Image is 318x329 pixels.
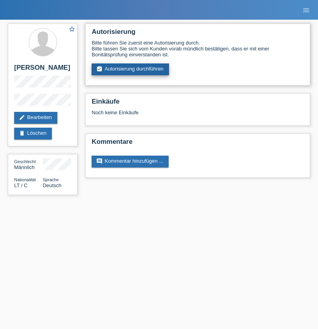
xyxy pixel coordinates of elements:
[43,177,59,182] span: Sprache
[43,182,62,188] span: Deutsch
[14,128,52,139] a: deleteLöschen
[68,26,75,34] a: star_border
[92,28,304,40] h2: Autorisierung
[92,40,304,58] div: Bitte führen Sie zuerst eine Autorisierung durch. Bitte lassen Sie sich vom Kunden vorab mündlich...
[14,112,57,124] a: editBearbeiten
[96,158,103,164] i: comment
[19,114,25,121] i: edit
[14,159,36,164] span: Geschlecht
[96,66,103,72] i: assignment_turned_in
[14,182,28,188] span: Litauen / C / 11.05.1981
[298,7,314,12] a: menu
[14,64,71,76] h2: [PERSON_NAME]
[92,156,169,167] a: commentKommentar hinzufügen ...
[92,98,304,110] h2: Einkäufe
[14,158,43,170] div: Männlich
[92,138,304,150] h2: Kommentare
[19,130,25,136] i: delete
[68,26,75,33] i: star_border
[92,63,169,75] a: assignment_turned_inAutorisierung durchführen
[92,110,304,121] div: Noch keine Einkäufe
[14,177,36,182] span: Nationalität
[302,6,310,14] i: menu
